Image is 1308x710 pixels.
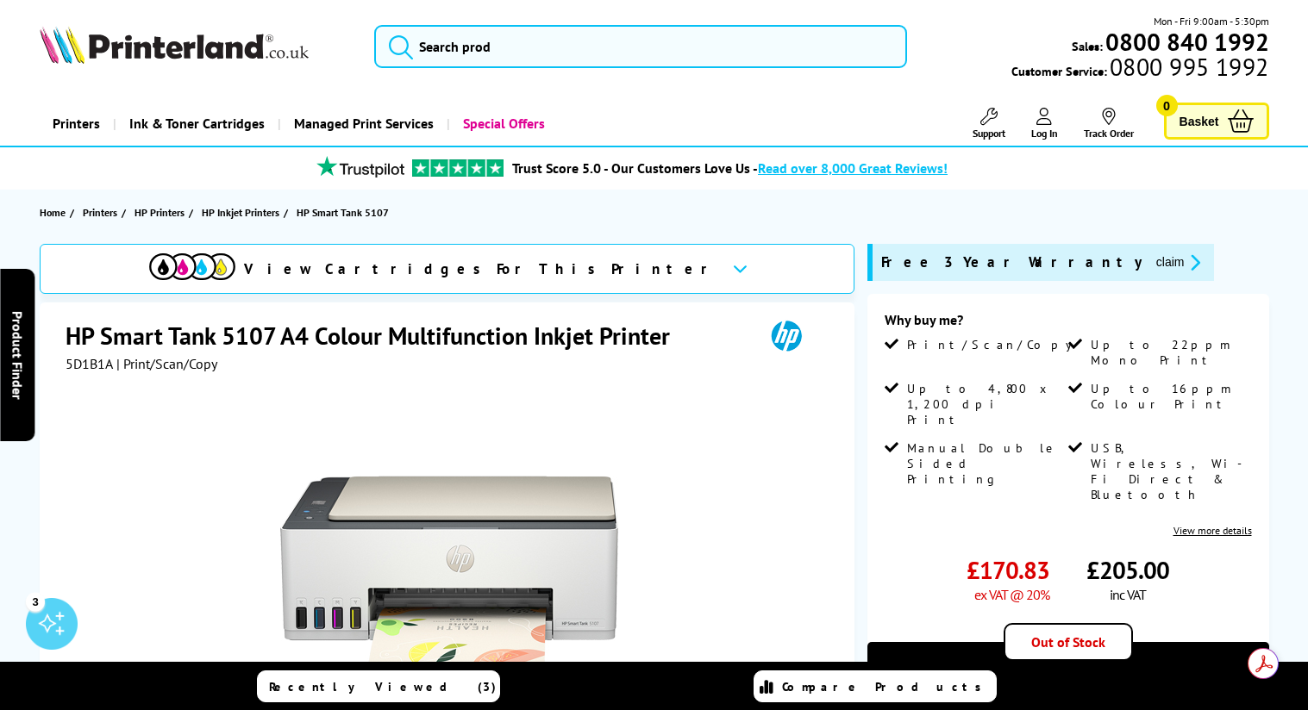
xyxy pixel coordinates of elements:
[116,355,217,372] span: | Print/Scan/Copy
[83,203,122,221] a: Printers
[885,311,1252,337] div: Why buy me?
[1091,440,1249,502] span: USB, Wireless, Wi-Fi Direct & Bluetooth
[1164,103,1269,140] a: Basket 0
[974,586,1049,603] span: ex VAT @ 20%
[309,156,412,177] img: trustpilot rating
[881,252,1142,272] span: Free 3 Year Warranty
[40,203,70,221] a: Home
[135,203,185,221] span: HP Printers
[907,440,1065,487] span: Manual Double Sided Printing
[1173,524,1252,537] a: View more details
[512,159,948,177] a: Trust Score 5.0 - Our Customers Love Us -Read over 8,000 Great Reviews!
[1004,623,1133,661] div: Out of Stock
[269,679,497,694] span: Recently Viewed (3)
[297,203,393,221] a: HP Smart Tank 5107
[1103,34,1269,50] a: 0800 840 1992
[1156,95,1178,116] span: 0
[1091,337,1249,368] span: Up to 22ppm Mono Print
[26,592,45,611] div: 3
[1011,59,1268,79] span: Customer Service:
[257,670,500,702] a: Recently Viewed (3)
[297,203,389,221] span: HP Smart Tank 5107
[973,127,1005,140] span: Support
[202,203,284,221] a: HP Inkjet Printers
[129,102,265,146] span: Ink & Toner Cartridges
[374,25,907,68] input: Search prod
[1031,108,1058,140] a: Log In
[202,203,279,221] span: HP Inkjet Printers
[244,259,718,278] span: View Cartridges For This Printer
[1151,252,1205,272] button: promo-description
[967,554,1049,586] span: £170.83
[973,108,1005,140] a: Support
[412,159,504,177] img: trustpilot rating
[907,381,1065,427] span: Up to 4,800 x 1,200 dpi Print
[40,26,309,64] img: Printerland Logo
[1110,586,1146,603] span: inc VAT
[1086,554,1169,586] span: £205.00
[1105,26,1269,58] b: 0800 840 1992
[9,311,26,400] span: Product Finder
[66,355,113,372] span: 5D1B1A
[83,203,117,221] span: Printers
[447,102,558,146] a: Special Offers
[1154,13,1269,29] span: Mon - Fri 9:00am - 5:30pm
[278,102,447,146] a: Managed Print Services
[135,203,189,221] a: HP Printers
[113,102,278,146] a: Ink & Toner Cartridges
[1180,109,1219,133] span: Basket
[758,159,948,177] span: Read over 8,000 Great Reviews!
[40,102,113,146] a: Printers
[1072,38,1103,54] span: Sales:
[40,203,66,221] span: Home
[66,320,687,352] h1: HP Smart Tank 5107 A4 Colour Multifunction Inkjet Printer
[40,26,353,67] a: Printerland Logo
[754,670,997,702] a: Compare Products
[782,679,991,694] span: Compare Products
[1084,108,1134,140] a: Track Order
[149,253,235,280] img: cmyk-icon.svg
[1091,381,1249,412] span: Up to 16ppm Colour Print
[747,320,826,352] img: HP
[1107,59,1268,75] span: 0800 995 1992
[907,337,1085,352] span: Print/Scan/Copy
[1031,127,1058,140] span: Log In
